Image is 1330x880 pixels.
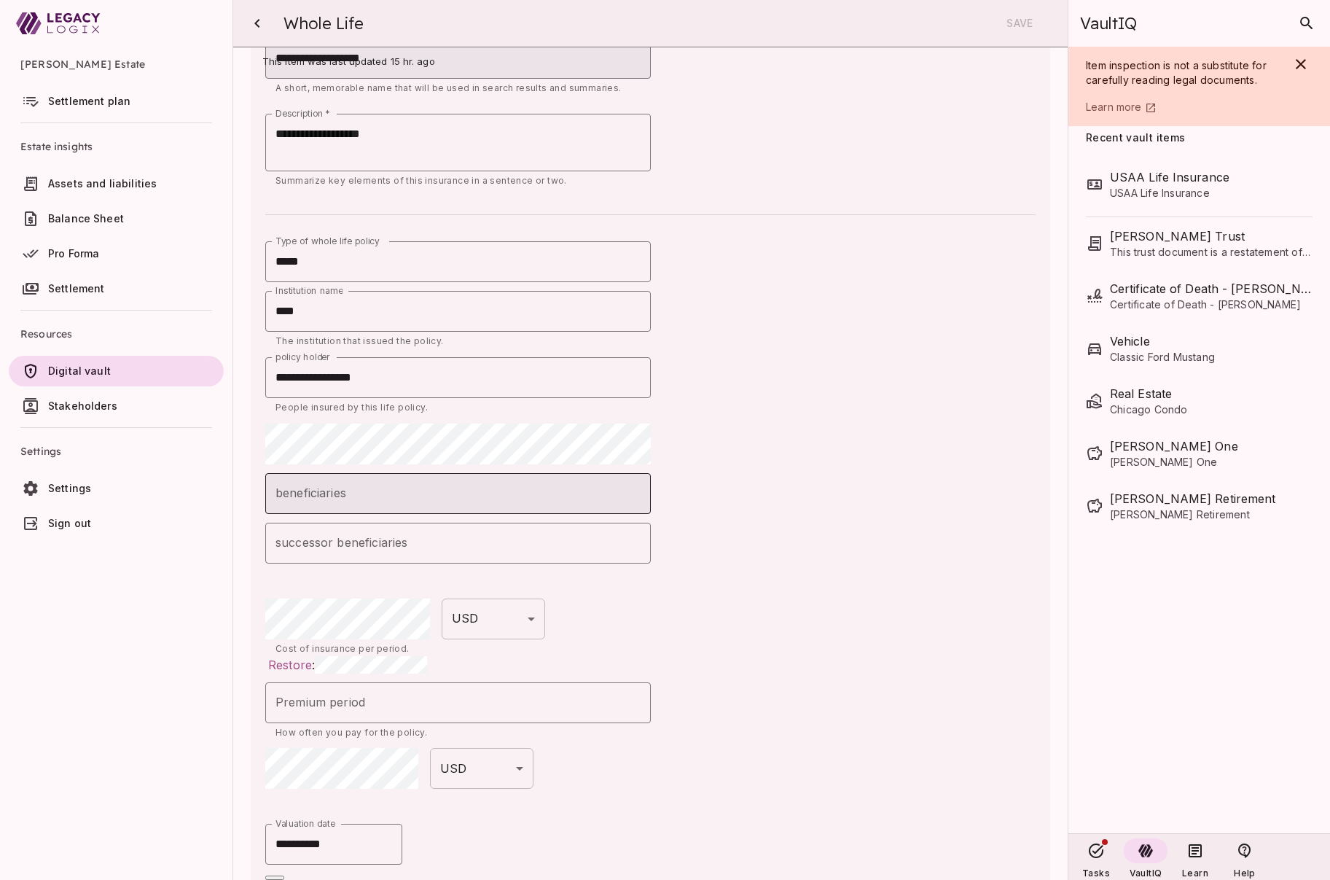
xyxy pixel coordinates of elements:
[1110,490,1313,507] span: Schwab Retirement
[1110,402,1313,417] span: Chicago Condo
[275,402,428,413] span: People insured by this life policy.
[275,351,331,363] label: policy holder
[48,282,105,295] span: Settlement
[1086,59,1270,86] span: Item inspection is not a substitute for carefully reading legal documents.
[48,400,117,412] span: Stakeholders
[20,47,212,82] span: [PERSON_NAME] Estate
[48,517,91,529] span: Sign out
[1110,437,1313,455] span: Schwab One
[1110,350,1313,365] span: Classic Ford Mustang
[1110,168,1313,186] span: USAA Life Insurance
[1234,868,1255,879] span: Help
[48,247,99,260] span: Pro Forma
[275,643,410,654] span: Cost of insurance per period.
[268,658,312,672] span: Restore
[1110,455,1313,470] span: [PERSON_NAME] One
[265,656,430,674] span: :
[1086,132,1185,147] span: Recent vault items
[233,47,1068,76] span: This item was last updated 15 hr. ago
[1110,227,1313,245] span: Henry Smith Trust
[275,175,567,186] span: Summarize key elements of this insurance in a sentence or two.
[442,599,545,639] div: USD
[48,482,91,494] span: Settings
[275,284,343,297] label: Institution name
[275,335,444,346] span: The institution that issued the policy.
[1110,280,1313,297] span: Certificate of Death - Henry Smith
[1110,297,1313,312] span: Certificate of Death - [PERSON_NAME]
[275,817,335,830] label: Valuation date
[48,95,130,107] span: Settlement plan
[1110,245,1313,260] span: This trust document is a restatement of the [PERSON_NAME] Trust originally dated [DATE]. The trus...
[1110,385,1313,402] span: Real Estate
[1080,13,1136,34] span: VaultIQ
[1110,332,1313,350] span: Vehicle
[1086,101,1142,113] span: Learn more
[275,107,330,120] label: Description
[265,876,284,880] button: Close
[268,656,312,674] a: Restore
[48,212,124,225] span: Balance Sheet
[20,316,212,351] span: Resources
[275,235,380,247] label: Type of whole life policy
[1130,868,1162,879] span: VaultIQ
[48,365,111,377] span: Digital vault
[20,434,212,469] span: Settings
[48,177,157,190] span: Assets and liabilities
[1182,868,1208,879] span: Learn
[1110,186,1313,200] span: USAA Life Insurance
[283,13,364,34] span: Whole Life
[430,748,533,789] div: USD
[20,129,212,164] span: Estate insights
[275,82,622,93] span: A short, memorable name that will be used in search results and summaries.
[275,727,427,738] span: How often you pay for the policy.
[1110,507,1313,522] span: [PERSON_NAME] Retirement
[1082,868,1110,879] span: Tasks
